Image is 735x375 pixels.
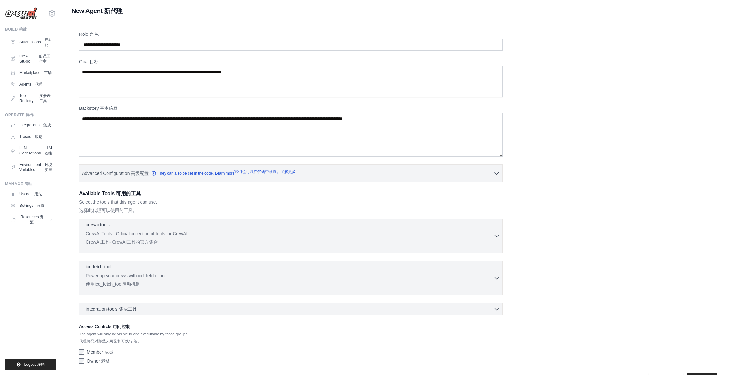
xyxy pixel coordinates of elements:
a: LLM Connections LLM连接 [8,143,56,158]
h3: Available Tools [79,190,503,198]
p: The agent will only be visible to and executable by those groups. [79,332,503,344]
span: integration-tools [86,306,137,312]
button: Resources 资源 [8,212,56,227]
button: Advanced Configuration 高级配置 They can also be set in the code. Learn more它们也可以在代码中设置。了解更多 [79,165,502,182]
font: LLM连接 [45,146,52,155]
font: 集成工具 [119,306,137,311]
label: Role [79,31,503,37]
button: icd-fetch-tool Power up your crews with icd_fetch_tool使用icd_fetch_tool启动机组 [82,264,500,292]
div: Manage [5,181,56,186]
font: 成员 [104,349,113,355]
p: CrewAI Tools - Official collection of tools for CrewAI [86,230,494,245]
button: Logout 注销 [5,359,56,370]
span: Logout [24,362,44,367]
a: Marketplace 市场 [8,68,56,78]
a: Settings 设置 [8,200,56,211]
font: 基本信息 [100,106,118,111]
label: Member [87,349,113,355]
font: 代理 [35,82,43,86]
font: 使用icd_fetch_tool启动机组 [86,281,494,287]
font: 用法 [34,192,42,196]
font: 可用的工具 [116,191,141,196]
font: 构建 [19,27,27,32]
p: Select the tools that this agent can use. [79,199,503,214]
font: 管理 [25,182,33,186]
p: crewai-tools [86,221,110,228]
button: crewai-tools CrewAI Tools - Official collection of tools for CrewAICrewAI工具- CrewAI工具的官方集合 [82,221,500,250]
a: Tool Registry 注册表工具 [8,91,56,106]
div: Build [5,27,56,32]
font: 船员工作室 [39,54,50,64]
a: Usage 用法 [8,189,56,199]
a: They can also be set in the code. Learn more它们也可以在代码中设置。了解更多 [151,167,296,179]
font: 代理将只对那些人可见和可执行 组。 [79,339,503,344]
font: 环境变量 [45,162,52,172]
p: Power up your crews with icd_fetch_tool [86,273,494,287]
a: Environment Variables 环境变量 [8,160,56,175]
font: CrewAI工具- CrewAI工具的官方集合 [86,239,494,245]
label: Backstory [79,105,503,111]
font: 角色 [90,32,99,37]
font: 高级配置 [131,171,149,176]
p: icd-fetch-tool [86,264,111,270]
font: 资源 [30,215,43,224]
font: 它们也可以在代码中设置。了解更多 [234,169,296,174]
h1: New Agent [71,6,725,15]
label: Owner [87,358,110,364]
font: 新代理 [104,7,122,14]
span: Resources [19,214,45,225]
font: 老板 [101,358,110,364]
font: 操作 [26,113,34,117]
label: Access Controls [79,323,503,330]
button: integration-tools 集成工具 [82,306,500,312]
div: Operate [5,112,56,117]
font: 市场 [44,71,52,75]
font: 注册表工具 [39,94,51,103]
a: Automations 自动化 [8,34,56,50]
font: 选择此代理可以使用的工具。 [79,207,503,214]
font: 设置 [37,203,45,208]
font: 目标 [90,59,99,64]
a: Integrations 集成 [8,120,56,130]
a: Traces 痕迹 [8,131,56,142]
font: 集成 [43,123,51,127]
font: 注销 [37,362,45,367]
a: Crew Studio 船员工作室 [8,51,56,66]
label: Goal [79,58,503,65]
font: 访问控制 [113,324,130,329]
img: Logo [5,7,37,19]
span: Advanced Configuration [82,170,149,176]
font: 自动化 [45,37,52,47]
font: 痕迹 [35,134,42,139]
a: Agents 代理 [8,79,56,89]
